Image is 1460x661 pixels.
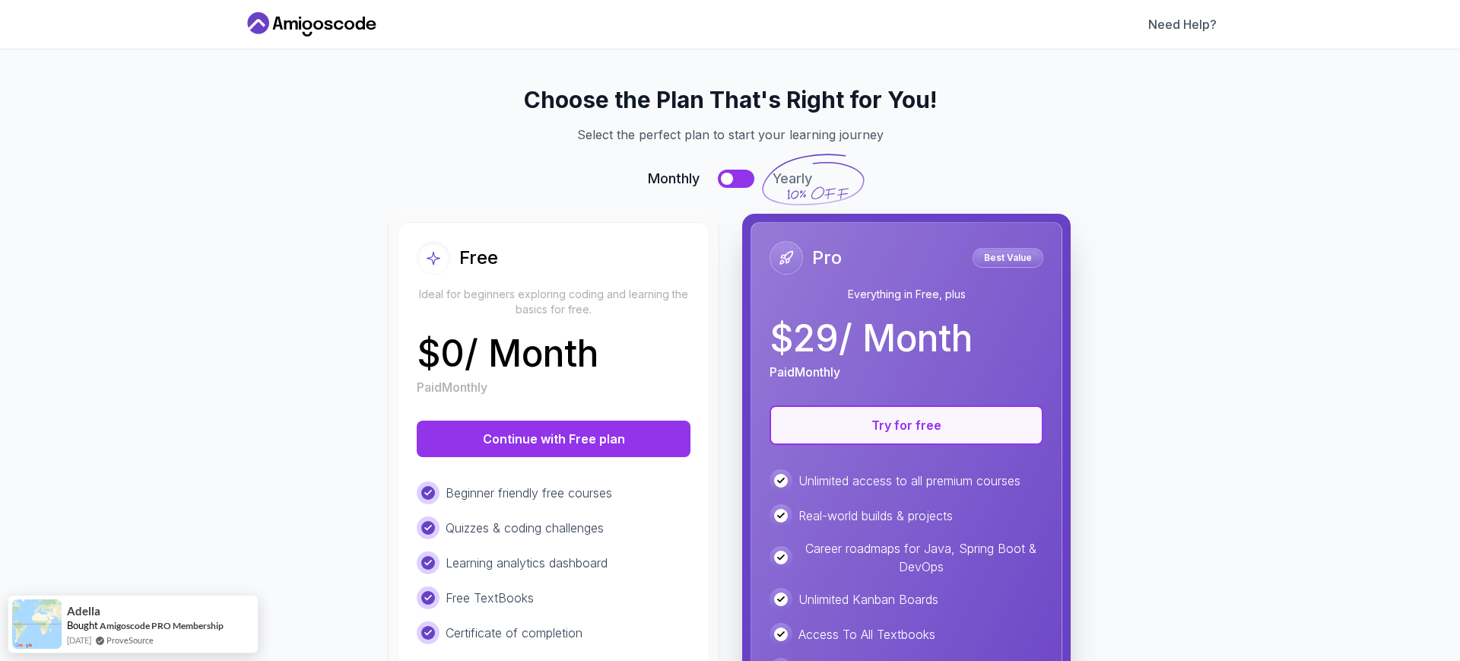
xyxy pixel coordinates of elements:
p: $ 0 / Month [417,335,598,372]
p: Quizzes & coding challenges [446,519,604,537]
a: Amigoscode PRO Membership [100,620,224,631]
p: Select the perfect plan to start your learning journey [262,126,1198,144]
p: $ 29 / Month [770,320,973,357]
span: Monthly [648,168,700,189]
span: [DATE] [67,634,91,647]
h2: Choose the Plan That's Right for You! [262,86,1198,113]
p: Everything in Free, plus [770,287,1043,302]
button: Try for free [770,405,1043,445]
p: Unlimited Kanban Boards [798,590,938,609]
h2: Pro [812,246,842,270]
p: Certificate of completion [446,624,582,642]
p: Paid Monthly [770,363,840,381]
a: ProveSource [106,634,154,647]
p: Ideal for beginners exploring coding and learning the basics for free. [417,287,690,317]
p: Unlimited access to all premium courses [798,472,1020,490]
p: Real-world builds & projects [798,507,953,525]
p: Paid Monthly [417,378,487,396]
p: Free TextBooks [446,589,534,607]
p: Access To All Textbooks [798,625,935,644]
p: Learning analytics dashboard [446,554,608,572]
h2: Free [459,246,498,270]
p: Career roadmaps for Java, Spring Boot & DevOps [798,539,1043,576]
p: Best Value [975,250,1041,265]
span: Bought [67,619,98,631]
a: Need Help? [1148,15,1217,33]
img: provesource social proof notification image [12,599,62,649]
span: Adella [67,605,100,618]
button: Continue with Free plan [417,421,690,457]
p: Beginner friendly free courses [446,484,612,502]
